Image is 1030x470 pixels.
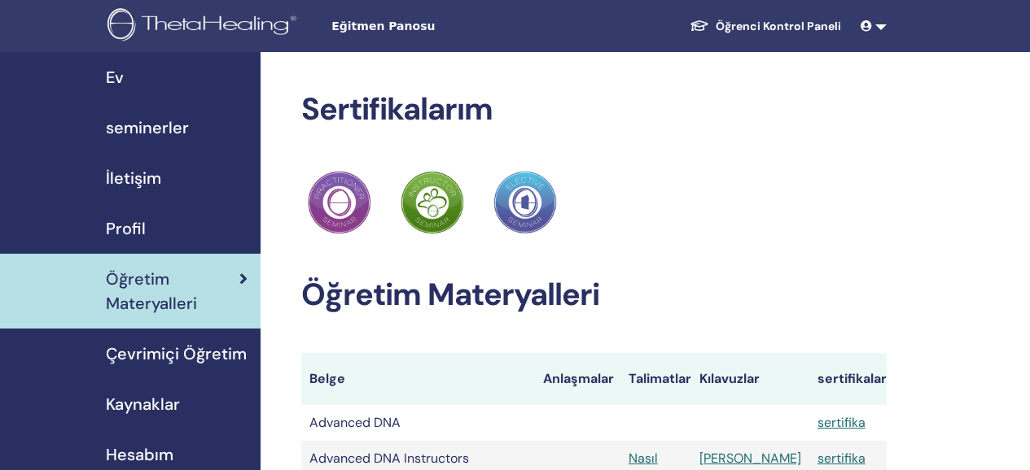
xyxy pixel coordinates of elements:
img: Practitioner [308,171,371,234]
a: [PERSON_NAME] [699,450,801,467]
img: graduation-cap-white.svg [690,19,709,33]
a: Öğrenci Kontrol Paneli [677,11,854,41]
img: logo.png [107,8,302,45]
th: Kılavuzlar [691,353,809,405]
span: İletişim [106,166,161,190]
span: seminerler [106,115,189,140]
th: Anlaşmalar [535,353,620,405]
span: Eğitmen Panosu [331,18,576,35]
th: Talimatlar [620,353,691,405]
span: Öğretim Materyalleri [106,267,239,316]
th: Belge [301,353,535,405]
span: Ev [106,65,124,89]
a: sertifika [817,450,866,467]
h2: Öğretim Materyalleri [301,276,887,314]
h2: Sertifikalarım [301,91,887,128]
img: Practitioner [493,171,557,234]
span: Çevrimiçi Öğretim [106,342,247,366]
span: Kaynaklar [106,392,180,416]
span: Profil [106,216,146,241]
a: Nasıl [629,450,658,467]
img: Practitioner [401,171,464,234]
th: sertifikalar [809,353,887,405]
a: sertifika [817,414,866,431]
td: Advanced DNA [301,405,535,441]
span: Hesabım [106,442,173,467]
